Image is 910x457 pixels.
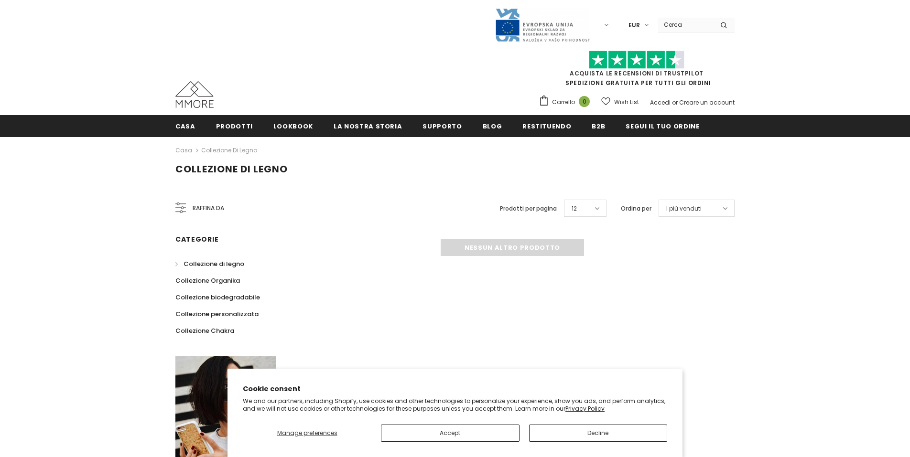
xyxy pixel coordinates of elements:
a: Collezione di legno [175,255,244,272]
a: Prodotti [216,115,253,137]
a: Privacy Policy [565,404,605,413]
a: La nostra storia [334,115,402,137]
a: Collezione personalizzata [175,306,259,322]
a: Casa [175,115,195,137]
h2: Cookie consent [243,384,667,394]
a: Javni Razpis [495,21,590,29]
a: Collezione Organika [175,272,240,289]
a: Wish List [601,94,639,110]
a: Carrello 0 [539,95,595,109]
span: La nostra storia [334,122,402,131]
button: Decline [529,425,668,442]
span: I più venduti [666,204,702,213]
span: Lookbook [273,122,313,131]
span: Collezione biodegradabile [175,293,260,302]
span: B2B [592,122,605,131]
span: Categorie [175,234,218,244]
span: Manage preferences [277,429,337,437]
img: Javni Razpis [495,8,590,43]
a: Collezione di legno [201,146,257,154]
a: B2B [592,115,605,137]
span: or [672,98,678,106]
span: supporto [422,122,462,131]
span: Wish List [614,97,639,107]
a: Creare un account [679,98,735,106]
span: 12 [572,204,577,213]
a: supporto [422,115,462,137]
img: Fidati di Pilot Stars [589,51,684,69]
a: Blog [483,115,502,137]
label: Prodotti per pagina [500,204,557,213]
a: Restituendo [522,115,571,137]
span: Collezione di legno [184,259,244,268]
a: Casa [175,145,192,156]
span: Collezione Chakra [175,326,234,335]
a: Acquista le recensioni di TrustPilot [570,69,704,77]
span: EUR [628,21,640,30]
span: Restituendo [522,122,571,131]
span: Segui il tuo ordine [626,122,699,131]
span: Raffina da [193,203,224,213]
a: Collezione Chakra [175,322,234,339]
button: Manage preferences [243,425,371,442]
a: Lookbook [273,115,313,137]
p: We and our partners, including Shopify, use cookies and other technologies to personalize your ex... [243,397,667,412]
span: Collezione personalizzata [175,309,259,319]
a: Segui il tuo ordine [626,115,699,137]
span: Collezione Organika [175,276,240,285]
a: Accedi [650,98,671,106]
span: SPEDIZIONE GRATUITA PER TUTTI GLI ORDINI [539,55,735,87]
a: Collezione biodegradabile [175,289,260,306]
span: Blog [483,122,502,131]
span: Collezione di legno [175,162,288,176]
span: Prodotti [216,122,253,131]
span: 0 [579,96,590,107]
input: Search Site [658,18,713,32]
label: Ordina per [621,204,651,213]
button: Accept [381,425,520,442]
img: Casi MMORE [175,81,214,108]
span: Casa [175,122,195,131]
span: Carrello [552,97,575,107]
